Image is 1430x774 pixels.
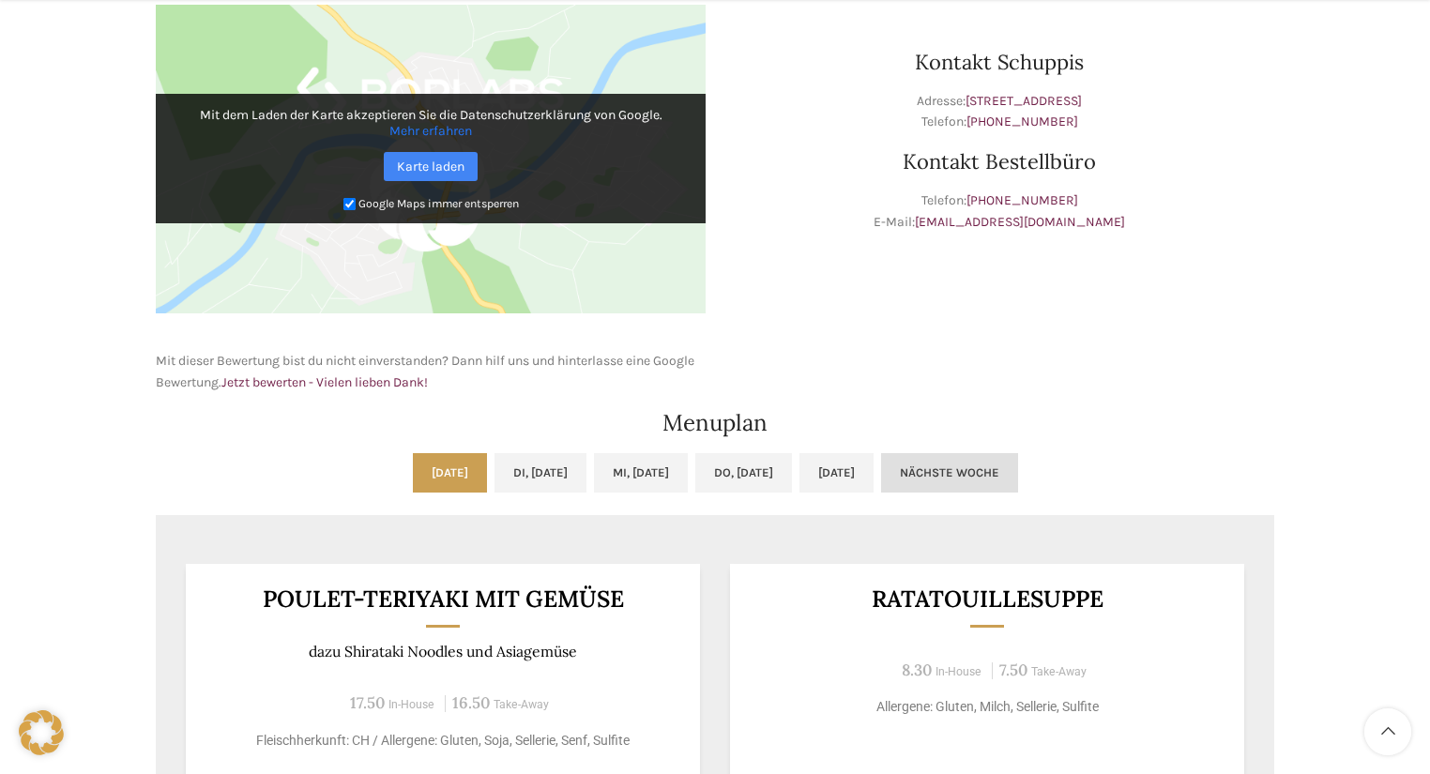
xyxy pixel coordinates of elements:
[209,587,677,611] h3: Poulet-Teriyaki mit Gemüse
[966,93,1082,109] a: [STREET_ADDRESS]
[724,91,1274,133] p: Adresse: Telefon:
[724,52,1274,72] h3: Kontakt Schuppis
[1364,708,1411,755] a: Scroll to top button
[494,698,549,711] span: Take-Away
[966,114,1078,129] a: [PHONE_NUMBER]
[388,698,434,711] span: In-House
[169,107,692,139] p: Mit dem Laden der Karte akzeptieren Sie die Datenschutzerklärung von Google.
[902,660,932,680] span: 8.30
[915,214,1125,230] a: [EMAIL_ADDRESS][DOMAIN_NAME]
[753,697,1222,717] p: Allergene: Gluten, Milch, Sellerie, Sulfite
[221,374,428,390] a: Jetzt bewerten - Vielen lieben Dank!
[936,665,981,678] span: In-House
[389,123,472,139] a: Mehr erfahren
[695,453,792,493] a: Do, [DATE]
[594,453,688,493] a: Mi, [DATE]
[343,198,356,210] input: Google Maps immer entsperren
[452,692,490,713] span: 16.50
[350,692,385,713] span: 17.50
[966,192,1078,208] a: [PHONE_NUMBER]
[384,152,478,181] a: Karte laden
[209,731,677,751] p: Fleischherkunft: CH / Allergene: Gluten, Soja, Sellerie, Senf, Sulfite
[799,453,874,493] a: [DATE]
[156,412,1274,434] h2: Menuplan
[413,453,487,493] a: [DATE]
[881,453,1018,493] a: Nächste Woche
[358,197,519,210] small: Google Maps immer entsperren
[156,351,706,393] p: Mit dieser Bewertung bist du nicht einverstanden? Dann hilf uns und hinterlasse eine Google Bewer...
[209,643,677,660] p: dazu Shirataki Noodles und Asiagemüse
[724,151,1274,172] h3: Kontakt Bestellbüro
[753,587,1222,611] h3: Ratatouillesuppe
[156,5,706,314] img: Google Maps
[724,190,1274,233] p: Telefon: E-Mail:
[999,660,1027,680] span: 7.50
[1031,665,1087,678] span: Take-Away
[494,453,586,493] a: Di, [DATE]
